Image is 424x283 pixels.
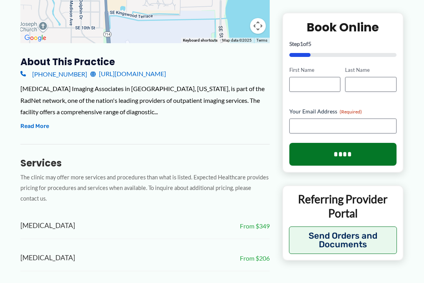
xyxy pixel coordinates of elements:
p: Step of [289,41,397,47]
a: Open this area in Google Maps (opens a new window) [22,33,48,43]
p: Referring Provider Portal [289,192,397,221]
span: 5 [308,40,311,47]
img: Google [22,33,48,43]
label: Last Name [345,66,397,74]
span: From $349 [240,220,270,232]
span: (Required) [340,109,362,115]
span: 1 [300,40,303,47]
button: Read More [20,122,49,131]
span: [MEDICAL_DATA] [20,219,75,232]
label: Your Email Address [289,108,397,115]
a: [URL][DOMAIN_NAME] [90,68,166,80]
button: Keyboard shortcuts [183,38,217,43]
a: [PHONE_NUMBER] [20,68,87,80]
p: The clinic may offer more services and procedures than what is listed. Expected Healthcare provid... [20,172,270,204]
h2: Book Online [289,20,397,35]
span: Map data ©2025 [222,38,252,42]
span: [MEDICAL_DATA] [20,252,75,265]
label: First Name [289,66,341,74]
h3: About this practice [20,56,270,68]
span: From $206 [240,252,270,264]
div: [MEDICAL_DATA] Imaging Associates in [GEOGRAPHIC_DATA], [US_STATE], is part of the RadNet network... [20,83,270,118]
h3: Services [20,157,270,169]
a: Terms (opens in new tab) [256,38,267,42]
button: Map camera controls [250,18,266,34]
button: Send Orders and Documents [289,226,397,254]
